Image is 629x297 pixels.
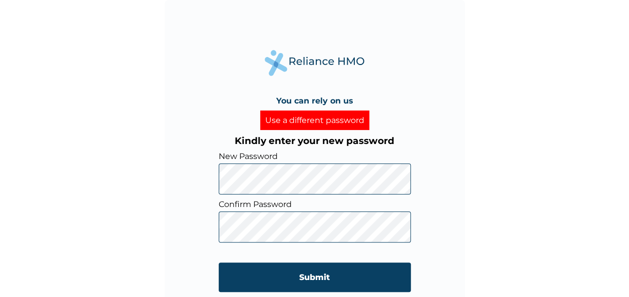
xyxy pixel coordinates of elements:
input: Submit [219,262,411,292]
label: New Password [219,151,411,161]
label: Confirm Password [219,199,411,209]
img: Reliance Health's Logo [265,50,365,75]
h4: You can rely on us [276,96,353,105]
h3: Kindly enter your new password [219,135,411,146]
div: Use a different password [260,110,369,130]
